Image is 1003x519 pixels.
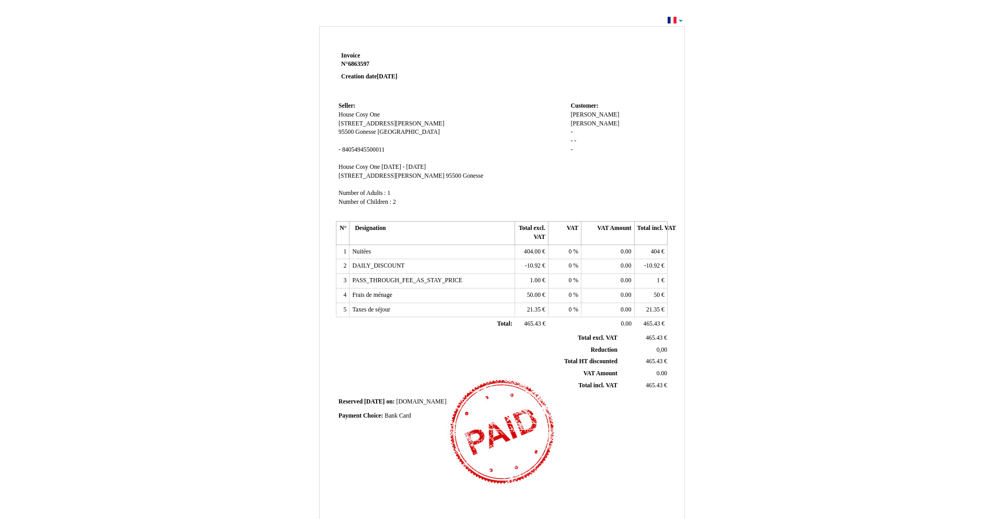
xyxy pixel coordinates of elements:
td: % [548,288,581,303]
span: House Cosy One [339,164,380,170]
span: 404 [651,248,660,255]
span: - [570,137,573,144]
strong: N° [341,60,466,68]
td: € [515,274,548,289]
span: [STREET_ADDRESS][PERSON_NAME] [339,172,445,179]
span: 465.43 [646,358,662,365]
span: - [570,146,573,153]
th: Designation [349,222,515,245]
span: 50.00 [527,292,541,298]
span: Bank Card [384,412,411,419]
span: Nuitées [352,248,371,255]
span: 465.43 [646,335,662,341]
td: € [634,259,667,274]
span: Number of Children : [339,199,391,205]
td: 4 [336,288,349,303]
span: 0 [569,292,572,298]
span: [PERSON_NAME] [570,120,619,127]
span: Reduction [591,347,617,353]
span: 2 [393,199,396,205]
span: VAT Amount [584,370,617,377]
span: PASS_THROUGH_FEE_AS_STAY_PRICE [352,277,462,284]
span: Gonesse [463,172,484,179]
span: Customer: [570,102,598,109]
span: [STREET_ADDRESS][PERSON_NAME] [339,120,445,127]
span: 465.43 [524,320,541,327]
td: € [515,259,548,274]
span: [DOMAIN_NAME] [396,398,447,405]
span: 0.00 [621,262,631,269]
span: 0.00 [621,320,632,327]
span: Total: [497,320,512,327]
span: Reserved [339,398,363,405]
span: Gonesse [355,129,376,135]
span: [DATE] - [DATE] [381,164,426,170]
span: Total excl. VAT [578,335,617,341]
td: € [620,332,669,344]
td: 2 [336,259,349,274]
td: 3 [336,274,349,289]
span: 21.35 [646,306,660,313]
td: % [548,245,581,259]
th: Total excl. VAT [515,222,548,245]
span: 0 [569,277,572,284]
span: Taxes de séjour [352,306,390,313]
td: 5 [336,303,349,317]
span: 0 [569,248,572,255]
span: 465.43 [646,382,662,389]
span: 1 [657,277,660,284]
td: € [634,288,667,303]
th: N° [336,222,349,245]
span: Invoice [341,52,360,59]
span: Frais de ménage [352,292,392,298]
span: Seller: [339,102,355,109]
span: 0.00 [621,292,631,298]
span: DAILY_DISCOUNT [352,262,404,269]
td: € [620,356,669,368]
td: € [515,303,548,317]
td: % [548,259,581,274]
td: € [634,245,667,259]
td: € [634,317,667,332]
span: -10.92 [644,262,660,269]
th: VAT Amount [581,222,634,245]
td: € [515,245,548,259]
td: % [548,274,581,289]
span: 95500 [446,172,461,179]
span: -10.92 [525,262,541,269]
span: 465.43 [644,320,660,327]
span: House Cosy One [339,111,380,118]
span: [DATE] [364,398,384,405]
span: Total incl. VAT [578,382,617,389]
span: 404.00 [524,248,541,255]
span: 21.35 [527,306,541,313]
td: € [634,274,667,289]
span: 0.00 [657,370,667,377]
span: 0 [569,262,572,269]
span: [GEOGRAPHIC_DATA] [378,129,440,135]
span: [DATE] [377,73,397,80]
td: € [620,379,669,391]
span: - [570,129,573,135]
span: Total HT discounted [564,358,617,365]
span: 0.00 [621,248,631,255]
span: 0.00 [621,277,631,284]
span: Payment Choice: [339,412,383,419]
span: 84054945500011 [342,146,384,153]
span: 50 [654,292,660,298]
span: 0,00 [657,347,667,353]
td: % [548,303,581,317]
span: [PERSON_NAME] [570,111,619,118]
th: Total incl. VAT [634,222,667,245]
span: - [574,137,576,144]
td: € [515,288,548,303]
strong: Creation date [341,73,398,80]
td: € [515,317,548,332]
span: 1.00 [530,277,541,284]
span: Number of Adults : [339,190,386,197]
span: - [339,146,341,153]
span: 0.00 [621,306,631,313]
span: on: [386,398,394,405]
td: 1 [336,245,349,259]
th: VAT [548,222,581,245]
